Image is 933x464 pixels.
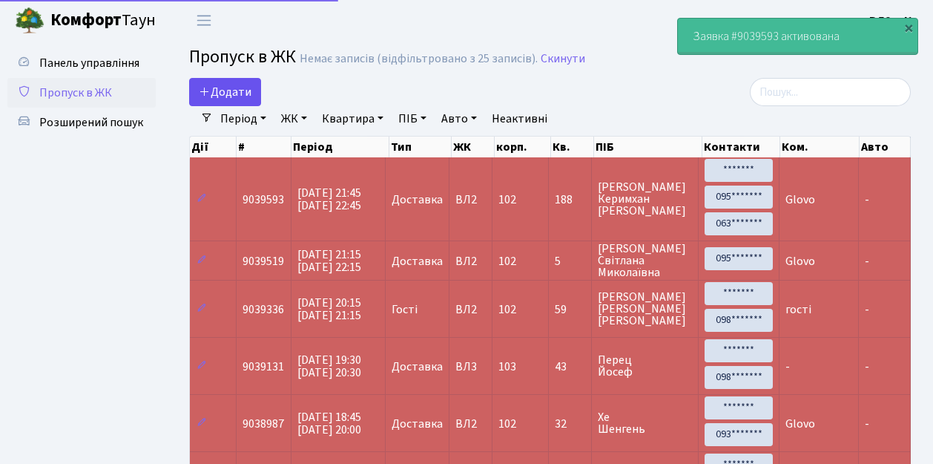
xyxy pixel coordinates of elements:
span: 102 [498,253,516,269]
div: Заявка #9039593 активована [678,19,917,54]
span: 103 [498,359,516,375]
div: Немає записів (відфільтровано з 25 записів). [300,52,538,66]
span: Хе Шенгень [598,411,693,435]
span: 102 [498,192,516,208]
th: Дії [190,137,237,157]
span: ВЛ2 [455,304,486,316]
th: Період [291,137,389,157]
span: 32 [555,418,585,430]
th: # [237,137,292,157]
span: 9039336 [243,301,284,318]
span: Glovo [785,416,815,432]
span: Розширений пошук [39,114,143,131]
span: Таун [50,8,156,33]
th: Ком. [780,137,860,157]
span: 188 [555,194,585,206]
a: Додати [189,78,261,106]
th: Авто [860,137,911,157]
span: 9039519 [243,253,284,269]
a: Квартира [316,106,389,131]
span: Пропуск в ЖК [189,44,296,70]
span: [PERSON_NAME] Керимхан [PERSON_NAME] [598,181,693,217]
a: Розширений пошук [7,108,156,137]
span: Гості [392,304,418,316]
a: Пропуск в ЖК [7,78,156,108]
a: Скинути [541,52,585,66]
button: Переключити навігацію [185,8,222,33]
span: - [865,192,869,208]
img: logo.png [15,6,44,36]
div: × [901,20,916,35]
span: Доставка [392,361,443,373]
span: - [865,359,869,375]
span: [DATE] 20:15 [DATE] 21:15 [297,295,361,324]
span: [DATE] 21:15 [DATE] 22:15 [297,246,361,275]
a: Період [214,106,272,131]
span: 59 [555,304,585,316]
span: 5 [555,255,585,267]
span: [DATE] 19:30 [DATE] 20:30 [297,352,361,381]
th: ЖК [452,137,495,157]
span: 9039131 [243,359,284,375]
span: [DATE] 21:45 [DATE] 22:45 [297,185,361,214]
th: Контакти [702,137,781,157]
span: гості [785,301,811,318]
span: [PERSON_NAME] [PERSON_NAME] [PERSON_NAME] [598,291,693,327]
span: 9038987 [243,416,284,432]
span: ВЛ3 [455,361,486,373]
span: 102 [498,416,516,432]
span: Додати [199,84,251,100]
span: ВЛ2 [455,255,486,267]
a: Неактивні [486,106,553,131]
span: - [865,301,869,318]
th: ПІБ [594,137,702,157]
span: Glovo [785,253,815,269]
span: ВЛ2 [455,418,486,430]
span: Доставка [392,194,443,206]
a: ЖК [275,106,313,131]
span: 43 [555,361,585,373]
span: - [865,253,869,269]
th: корп. [495,137,551,157]
span: Доставка [392,255,443,267]
a: ПІБ [392,106,432,131]
span: 9039593 [243,192,284,208]
span: Пропуск в ЖК [39,85,112,101]
b: Комфорт [50,8,122,32]
span: [PERSON_NAME] Світлана Миколаївна [598,243,693,278]
span: Glovo [785,192,815,208]
span: Панель управління [39,55,139,71]
th: Кв. [551,137,594,157]
input: Пошук... [750,78,911,106]
span: [DATE] 18:45 [DATE] 20:00 [297,409,361,438]
a: Авто [435,106,483,131]
span: ВЛ2 [455,194,486,206]
span: 102 [498,301,516,318]
a: ВЛ2 -. К. [869,12,915,30]
span: Доставка [392,418,443,430]
a: Панель управління [7,48,156,78]
span: - [865,416,869,432]
span: - [785,359,790,375]
b: ВЛ2 -. К. [869,13,915,29]
th: Тип [389,137,452,157]
span: Перец Йосеф [598,354,693,378]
